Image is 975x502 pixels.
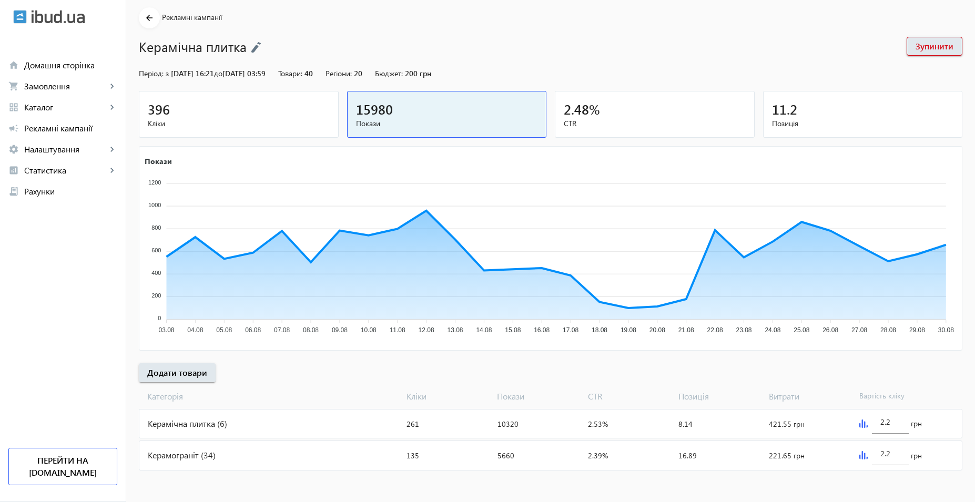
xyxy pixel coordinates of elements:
[678,326,694,334] tspan: 21.08
[332,326,348,334] tspan: 09.08
[534,326,550,334] tspan: 16.08
[274,326,290,334] tspan: 07.08
[907,37,962,56] button: Зупинити
[8,165,19,176] mat-icon: analytics
[402,391,493,402] span: Кліки
[497,419,519,429] span: 10320
[24,60,117,70] span: Домашня сторінка
[588,419,608,429] span: 2.53%
[326,68,352,78] span: Регіони:
[564,100,589,118] span: 2.48
[148,179,161,186] tspan: 1200
[476,326,492,334] tspan: 14.08
[911,450,922,461] span: грн
[505,326,521,334] tspan: 15.08
[158,326,174,334] tspan: 03.08
[24,81,107,91] span: Замовлення
[855,391,946,402] span: Вартість кліку
[707,326,723,334] tspan: 22.08
[24,102,107,112] span: Каталог
[151,270,161,276] tspan: 400
[584,391,674,402] span: CTR
[493,391,583,402] span: Покази
[148,202,161,208] tspan: 1000
[8,448,117,485] a: Перейти на [DOMAIN_NAME]
[107,81,117,91] mat-icon: keyboard_arrow_right
[407,419,419,429] span: 261
[148,100,170,118] span: 396
[361,326,377,334] tspan: 10.08
[162,12,222,22] span: Рекламні кампанії
[497,450,514,460] span: 5660
[938,326,954,334] tspan: 30.08
[822,326,838,334] tspan: 26.08
[187,326,203,334] tspan: 04.08
[148,118,330,129] span: Кліки
[911,418,922,429] span: грн
[916,40,953,52] span: Зупинити
[304,68,313,78] span: 40
[405,68,431,78] span: 200 грн
[621,326,636,334] tspan: 19.08
[772,100,797,118] span: 11.2
[24,165,107,176] span: Статистика
[375,68,403,78] span: Бюджет:
[143,12,156,25] mat-icon: arrow_back
[216,326,232,334] tspan: 05.08
[24,123,117,134] span: Рекламні кампанії
[13,10,27,24] img: ibud.svg
[354,68,362,78] span: 20
[24,144,107,155] span: Налаштування
[589,100,600,118] span: %
[851,326,867,334] tspan: 27.08
[151,292,161,299] tspan: 200
[769,419,805,429] span: 421.55 грн
[564,118,746,129] span: CTR
[859,419,868,428] img: graph.svg
[407,450,419,460] span: 135
[139,391,402,402] span: Категорія
[588,450,608,460] span: 2.39%
[649,326,665,334] tspan: 20.08
[859,451,868,459] img: graph.svg
[736,326,751,334] tspan: 23.08
[139,409,402,438] div: Керамічна плитка (6)
[107,165,117,176] mat-icon: keyboard_arrow_right
[145,156,172,166] text: Покази
[139,441,402,469] div: Керамограніт (34)
[139,37,896,56] h1: Керамічна плитка
[8,102,19,112] mat-icon: grid_view
[24,186,117,197] span: Рахунки
[151,247,161,253] tspan: 600
[769,450,805,460] span: 221.65 грн
[151,224,161,231] tspan: 800
[139,363,216,382] button: Додати товари
[8,144,19,155] mat-icon: settings
[356,100,393,118] span: 15980
[8,123,19,134] mat-icon: campaign
[447,326,463,334] tspan: 13.08
[592,326,607,334] tspan: 18.08
[107,102,117,112] mat-icon: keyboard_arrow_right
[107,144,117,155] mat-icon: keyboard_arrow_right
[794,326,809,334] tspan: 25.08
[563,326,578,334] tspan: 17.08
[158,315,161,321] tspan: 0
[32,10,85,24] img: ibud_text.svg
[674,391,765,402] span: Позиція
[765,391,855,402] span: Витрати
[303,326,319,334] tspan: 08.08
[139,68,169,78] span: Період: з
[8,60,19,70] mat-icon: home
[909,326,925,334] tspan: 29.08
[171,68,266,78] span: [DATE] 16:21 [DATE] 03:59
[880,326,896,334] tspan: 28.08
[419,326,434,334] tspan: 12.08
[765,326,780,334] tspan: 24.08
[390,326,405,334] tspan: 11.08
[214,68,222,78] span: до
[278,68,302,78] span: Товари:
[678,419,693,429] span: 8.14
[772,118,954,129] span: Позиція
[245,326,261,334] tspan: 06.08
